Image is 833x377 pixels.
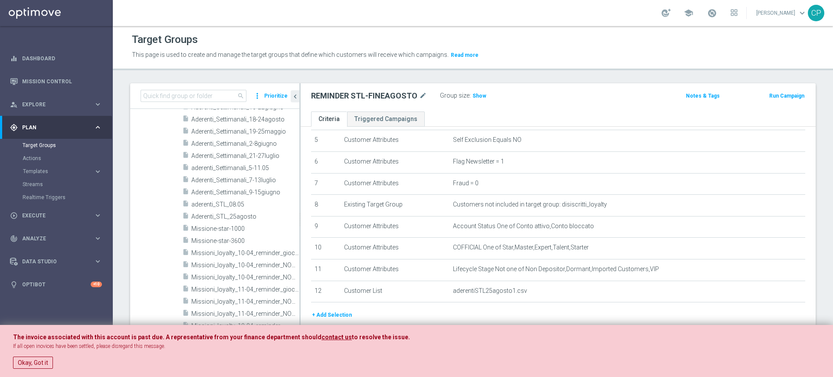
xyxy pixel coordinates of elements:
[311,216,341,238] td: 9
[453,180,479,187] span: Fraud = 0
[94,234,102,243] i: keyboard_arrow_right
[311,259,341,281] td: 11
[94,167,102,176] i: keyboard_arrow_right
[13,357,53,369] button: Okay, Got it
[182,249,189,259] i: insert_drive_file
[182,188,189,198] i: insert_drive_file
[10,235,94,243] div: Analyze
[182,273,189,283] i: insert_drive_file
[253,90,262,102] i: more_vert
[182,261,189,271] i: insert_drive_file
[182,139,189,149] i: insert_drive_file
[94,123,102,131] i: keyboard_arrow_right
[182,236,189,246] i: insert_drive_file
[341,195,449,216] td: Existing Target Group
[10,212,94,220] div: Execute
[685,91,721,101] button: Notes & Tags
[191,164,299,172] span: aderenti_Settimanali_5-11.05
[10,235,102,242] div: track_changes Analyze keyboard_arrow_right
[22,273,91,296] a: Optibot
[191,189,299,196] span: Aderenti_Settimanali_9-15giugno
[419,91,427,101] i: mode_edit
[182,224,189,234] i: insert_drive_file
[684,8,693,18] span: school
[10,258,94,266] div: Data Studio
[797,8,807,18] span: keyboard_arrow_down
[182,212,189,222] i: insert_drive_file
[311,238,341,259] td: 10
[10,273,102,296] div: Optibot
[311,281,341,302] td: 12
[341,238,449,259] td: Customer Attributes
[13,343,820,350] p: If all open inovices have been settled, please disregard this message.
[291,90,299,102] button: chevron_left
[191,322,299,330] span: Missioni_loyalty_19-04_reminder
[10,101,102,108] button: person_search Explore keyboard_arrow_right
[182,164,189,174] i: insert_drive_file
[94,211,102,220] i: keyboard_arrow_right
[22,259,94,264] span: Data Studio
[311,111,347,127] a: Criteria
[10,258,102,265] div: Data Studio keyboard_arrow_right
[311,195,341,216] td: 8
[191,310,299,318] span: Missioni_loyalty_11-04_reminder_NONgiocanti
[341,281,449,302] td: Customer List
[191,298,299,305] span: Missioni_loyalty_11-04_reminder_NONaderenti
[453,266,659,273] span: Lifecycle Stage Not one of Non Depositor,Dormant,Imported Customers,VIP
[263,90,289,102] button: Prioritize
[182,176,189,186] i: insert_drive_file
[450,50,479,60] button: Read more
[132,33,198,46] h1: Target Groups
[191,177,299,184] span: Aderenti_Settimanali_7-13luglio
[191,128,299,135] span: Aderenti_Settimanali_19-25maggio
[453,201,607,208] span: Customers not included in target group: disiscritti_loyalty
[440,92,469,99] label: Group size
[311,91,417,101] h2: REMINDER STL-FINEAGOSTO
[191,286,299,293] span: Missioni_loyalty_11-04_reminder_giocanti
[182,285,189,295] i: insert_drive_file
[22,236,94,241] span: Analyze
[10,78,102,85] button: Mission Control
[22,125,94,130] span: Plan
[182,127,189,137] i: insert_drive_file
[23,181,90,188] a: Streams
[10,55,102,62] button: equalizer Dashboard
[291,92,299,101] i: chevron_left
[10,47,102,70] div: Dashboard
[191,116,299,123] span: Aderenti_Settimanali_18-24agosto
[10,124,18,131] i: gps_fixed
[23,191,112,204] div: Realtime Triggers
[191,201,299,208] span: aderenti_STL_08.05
[10,101,94,108] div: Explore
[182,200,189,210] i: insert_drive_file
[808,5,824,21] div: CP
[341,151,449,173] td: Customer Attributes
[141,90,246,102] input: Quick find group or folder
[94,257,102,266] i: keyboard_arrow_right
[191,274,299,281] span: Missioni_loyalty_10-04_reminder_NONgiocanti
[453,136,521,144] span: Self Exclusion Equals NO
[755,7,808,20] a: [PERSON_NAME]keyboard_arrow_down
[341,216,449,238] td: Customer Attributes
[768,91,805,101] button: Run Campaign
[10,70,102,93] div: Mission Control
[22,102,94,107] span: Explore
[191,140,299,148] span: Aderenti_Settimanali_2-8giugno
[10,281,102,288] button: lightbulb Optibot +10
[23,194,90,201] a: Realtime Triggers
[341,173,449,195] td: Customer Attributes
[453,287,527,295] span: aderentiSTL25agosto1.csv
[10,212,18,220] i: play_circle_outline
[469,92,471,99] label: :
[10,124,102,131] button: gps_fixed Plan keyboard_arrow_right
[321,334,352,341] a: contact us
[182,297,189,307] i: insert_drive_file
[182,115,189,125] i: insert_drive_file
[453,244,589,251] span: COFFICIAL One of Star,Master,Expert,Talent,Starter
[191,152,299,160] span: Aderenti_Settimanali_21-27luglio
